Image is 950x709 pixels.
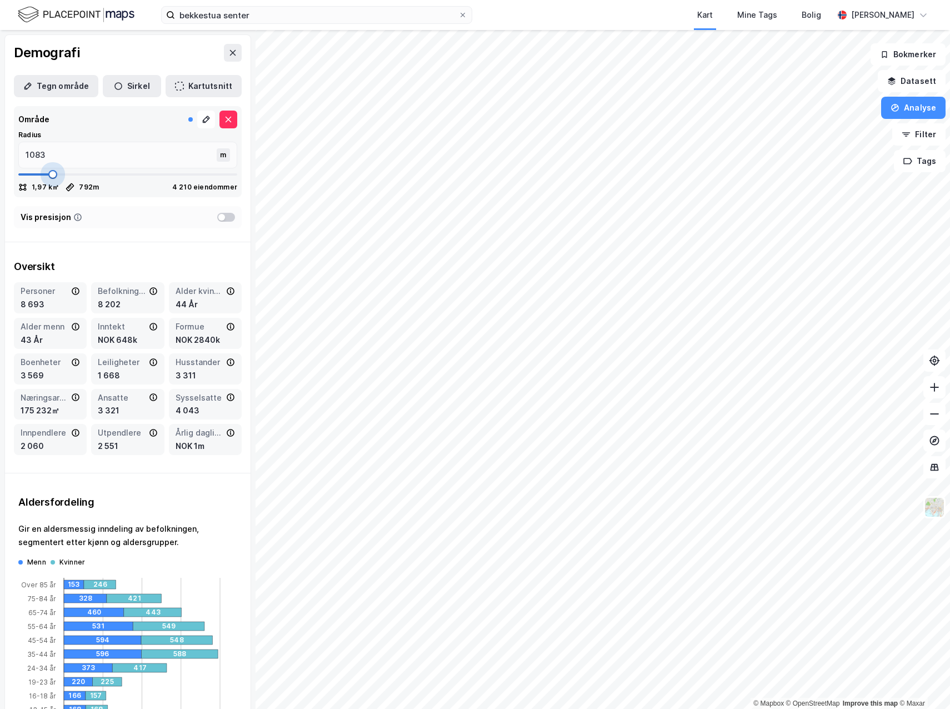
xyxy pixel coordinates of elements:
tspan: 35-44 år [27,650,56,658]
div: 3 569 [21,369,80,382]
tspan: Over 85 år [21,581,56,589]
div: 460 [87,608,147,617]
div: Gir en aldersmessig inndeling av befolkningen, segmentert etter kjønn og aldersgrupper. [18,522,237,549]
div: 792 m [79,183,99,192]
button: Bokmerker [871,43,946,66]
div: Sysselsatte [176,391,224,405]
div: 417 [133,663,188,672]
div: 3 311 [176,369,235,382]
div: 175 232㎡ [21,404,80,417]
img: Z [924,497,945,518]
tspan: 45-54 år [28,636,56,645]
div: Område [18,113,49,126]
div: 588 [173,650,250,658]
tspan: 75-84 år [28,595,56,603]
div: Kvinner [59,558,85,567]
div: NOK 2840k [176,333,235,347]
div: Alder menn [21,320,69,333]
div: 443 [146,608,203,617]
button: Filter [892,123,946,146]
div: 373 [82,663,130,672]
iframe: Chat Widget [894,656,950,709]
div: 153 [68,580,88,589]
div: 3 321 [98,404,157,417]
div: 43 År [21,333,80,347]
div: 531 [92,622,161,631]
div: Husstander [176,356,224,369]
button: Tags [894,150,946,172]
div: Bolig [802,8,821,22]
input: m [19,142,219,168]
div: 4 043 [176,404,235,417]
button: Kartutsnitt [166,75,242,97]
div: 220 [72,677,101,686]
input: Søk på adresse, matrikkel, gårdeiere, leietakere eller personer [175,7,458,23]
div: NOK 648k [98,333,157,347]
div: Ansatte [98,391,146,405]
tspan: 16-18 år [29,692,56,700]
div: Befolkning dagtid [98,284,146,298]
a: Mapbox [753,700,784,707]
div: Alder kvinner [176,284,224,298]
button: Sirkel [103,75,161,97]
div: Radius [18,131,237,139]
div: Aldersfordeling [18,496,237,509]
div: Årlig dagligvareforbruk [176,426,224,440]
div: Næringsareal [21,391,69,405]
div: Mine Tags [737,8,777,22]
div: 157 [90,691,111,700]
div: Inntekt [98,320,146,333]
div: 2 551 [98,440,157,453]
div: 594 [96,636,173,645]
div: 44 År [176,298,235,311]
div: Leiligheter [98,356,146,369]
div: 549 [162,622,234,631]
a: OpenStreetMap [786,700,840,707]
div: Menn [27,558,46,567]
div: 8 202 [98,298,157,311]
div: 225 [101,677,130,686]
div: NOK 1m [176,440,235,453]
div: Kontrollprogram for chat [894,656,950,709]
tspan: 19-23 år [28,678,56,686]
div: m [217,148,230,162]
img: logo.f888ab2527a4732fd821a326f86c7f29.svg [18,5,134,24]
div: 2 060 [21,440,80,453]
tspan: 55-64 år [28,622,56,631]
button: Datasett [878,70,946,92]
a: Improve this map [843,700,898,707]
button: Tegn område [14,75,98,97]
div: 246 [93,580,126,589]
div: 166 [68,691,90,700]
div: Formue [176,320,224,333]
div: 596 [96,650,174,658]
tspan: 24-34 år [27,664,56,672]
div: 548 [170,636,241,645]
div: Demografi [14,44,79,62]
div: Utpendlere [98,426,146,440]
div: Oversikt [14,260,242,273]
div: Kart [697,8,713,22]
div: 421 [128,594,183,603]
div: 328 [79,594,122,603]
div: 1,97 k㎡ [32,183,59,192]
div: 8 693 [21,298,80,311]
div: Boenheter [21,356,69,369]
div: Personer [21,284,69,298]
div: 1 668 [98,369,157,382]
tspan: 65-74 år [28,608,56,617]
button: Analyse [881,97,946,119]
div: Innpendlere [21,426,69,440]
div: 4 210 eiendommer [172,183,237,192]
div: [PERSON_NAME] [851,8,914,22]
div: Vis presisjon [21,211,71,224]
